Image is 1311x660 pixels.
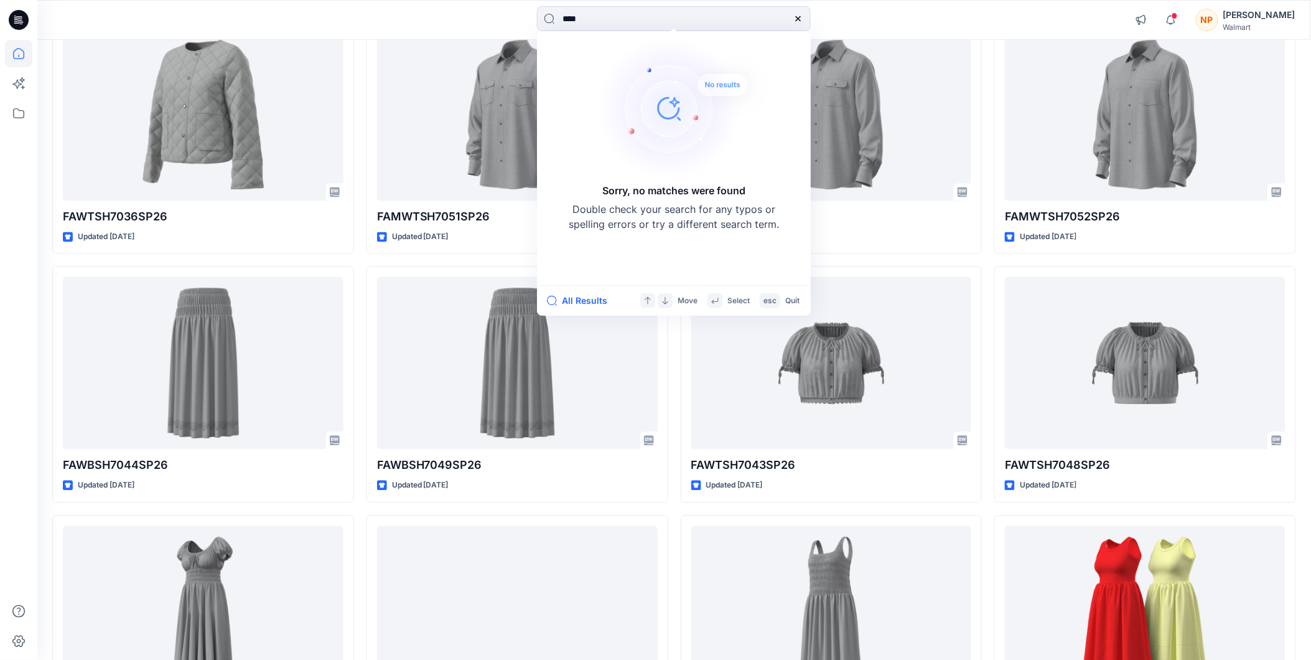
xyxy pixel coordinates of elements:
[1223,22,1295,32] div: Walmart
[602,183,745,198] h5: Sorry, no matches were found
[1223,7,1295,22] div: [PERSON_NAME]
[763,295,777,308] p: esc
[691,277,972,450] a: FAWTSH7043SP26
[377,29,658,201] a: FAMWTSH7051SP26
[63,457,343,474] p: FAWBSH7044SP26
[691,29,972,201] a: FAMWTSH7050SP26
[63,277,343,450] a: FAWBSH7044SP26
[597,34,771,183] img: Sorry, no matches were found
[706,479,763,493] p: Updated [DATE]
[1005,277,1285,450] a: FAWTSH7048SP26
[1005,457,1285,474] p: FAWTSH7048SP26
[1196,9,1218,31] div: NP
[63,29,343,201] a: FAWTSH7036SP26
[63,209,343,226] p: FAWTSH7036SP26
[1020,479,1076,493] p: Updated [DATE]
[678,295,697,308] p: Move
[691,209,972,226] p: FAMWTSH7050SP26
[1005,209,1285,226] p: FAMWTSH7052SP26
[547,293,615,308] button: All Results
[1020,231,1076,244] p: Updated [DATE]
[1005,29,1285,201] a: FAMWTSH7052SP26
[377,209,658,226] p: FAMWTSH7051SP26
[377,277,658,450] a: FAWBSH7049SP26
[78,479,134,493] p: Updated [DATE]
[568,202,780,232] p: Double check your search for any typos or spelling errors or try a different search term.
[691,457,972,474] p: FAWTSH7043SP26
[727,295,750,308] p: Select
[377,457,658,474] p: FAWBSH7049SP26
[785,295,800,308] p: Quit
[392,479,449,493] p: Updated [DATE]
[392,231,449,244] p: Updated [DATE]
[78,231,134,244] p: Updated [DATE]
